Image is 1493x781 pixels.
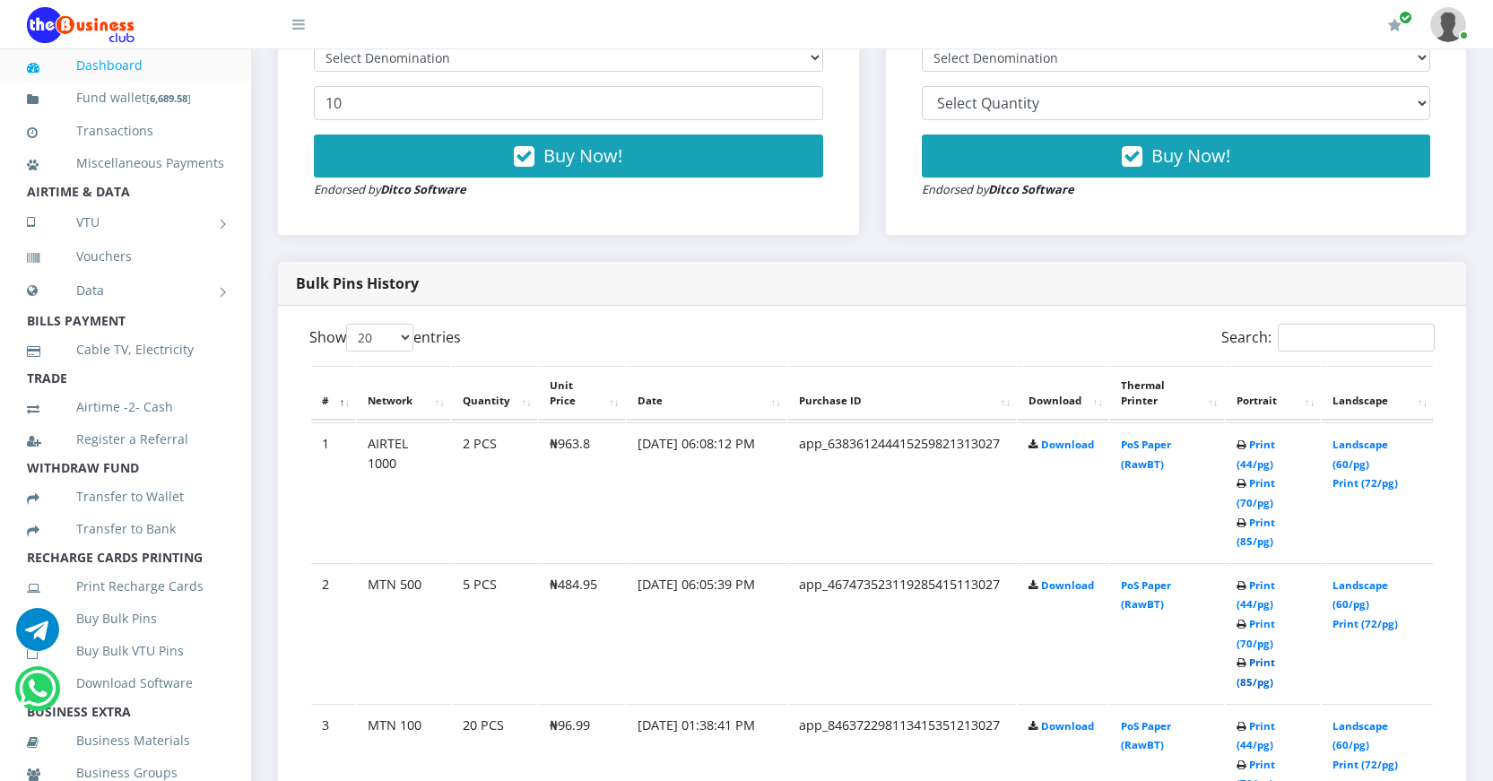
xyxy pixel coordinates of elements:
span: Buy Now! [1151,143,1230,168]
td: ₦484.95 [539,563,625,702]
img: User [1430,7,1466,42]
strong: Bulk Pins History [296,273,419,293]
img: Logo [27,7,135,43]
input: Enter Quantity [314,86,823,120]
a: Airtime -2- Cash [27,386,224,428]
a: Print (72/pg) [1332,476,1398,490]
th: Landscape: activate to sort column ascending [1322,366,1433,421]
b: 6,689.58 [150,91,187,105]
button: Buy Now! [314,135,823,178]
small: [ ] [146,91,191,105]
a: Print (72/pg) [1332,617,1398,630]
a: Chat for support [16,621,59,651]
th: Purchase ID: activate to sort column ascending [788,366,1016,421]
select: Showentries [346,324,413,351]
a: Cable TV, Electricity [27,329,224,370]
a: Landscape (60/pg) [1332,578,1388,612]
td: [DATE] 06:05:39 PM [627,563,787,702]
th: Download: activate to sort column ascending [1018,366,1108,421]
a: Register a Referral [27,419,224,460]
a: Data [27,268,224,313]
a: Business Materials [27,720,224,761]
strong: Ditco Software [988,181,1074,197]
a: Download [1041,578,1094,592]
td: MTN 500 [357,563,450,702]
th: Unit Price: activate to sort column ascending [539,366,625,421]
a: PoS Paper (RawBT) [1121,438,1171,471]
a: Buy Bulk VTU Pins [27,630,224,672]
a: PoS Paper (RawBT) [1121,578,1171,612]
a: Print (72/pg) [1332,758,1398,771]
small: Endorsed by [922,181,1074,197]
a: Print (44/pg) [1237,719,1275,752]
td: [DATE] 06:08:12 PM [627,422,787,561]
th: Portrait: activate to sort column ascending [1226,366,1321,421]
td: app_467473523119285415113027 [788,563,1016,702]
span: Buy Now! [543,143,622,168]
a: Download Software [27,663,224,704]
input: Search: [1278,324,1435,351]
small: Endorsed by [314,181,466,197]
a: Print Recharge Cards [27,566,224,607]
label: Show entries [309,324,461,351]
a: Chat for support [19,681,56,710]
a: Transfer to Bank [27,508,224,550]
a: Print (85/pg) [1237,655,1275,689]
a: Print (44/pg) [1237,438,1275,471]
a: Dashboard [27,45,224,86]
a: Buy Bulk Pins [27,598,224,639]
a: PoS Paper (RawBT) [1121,719,1171,752]
a: Landscape (60/pg) [1332,719,1388,752]
th: Thermal Printer: activate to sort column ascending [1110,366,1223,421]
td: 1 [311,422,355,561]
a: Print (70/pg) [1237,476,1275,509]
td: 2 PCS [452,422,537,561]
th: #: activate to sort column descending [311,366,355,421]
td: ₦963.8 [539,422,625,561]
a: Miscellaneous Payments [27,143,224,184]
strong: Ditco Software [380,181,466,197]
a: Vouchers [27,236,224,277]
th: Quantity: activate to sort column ascending [452,366,537,421]
a: Print (85/pg) [1237,516,1275,549]
td: 2 [311,563,355,702]
td: AIRTEL 1000 [357,422,450,561]
span: Renew/Upgrade Subscription [1399,11,1412,24]
a: Download [1041,438,1094,451]
a: Print (44/pg) [1237,578,1275,612]
th: Date: activate to sort column ascending [627,366,787,421]
th: Network: activate to sort column ascending [357,366,450,421]
a: Transfer to Wallet [27,476,224,517]
a: Print (70/pg) [1237,617,1275,650]
td: 5 PCS [452,563,537,702]
a: Landscape (60/pg) [1332,438,1388,471]
a: Transactions [27,110,224,152]
td: app_638361244415259821313027 [788,422,1016,561]
a: VTU [27,200,224,245]
button: Buy Now! [922,135,1431,178]
label: Search: [1221,324,1435,351]
a: Fund wallet[6,689.58] [27,77,224,119]
i: Renew/Upgrade Subscription [1388,18,1402,32]
a: Download [1041,719,1094,733]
